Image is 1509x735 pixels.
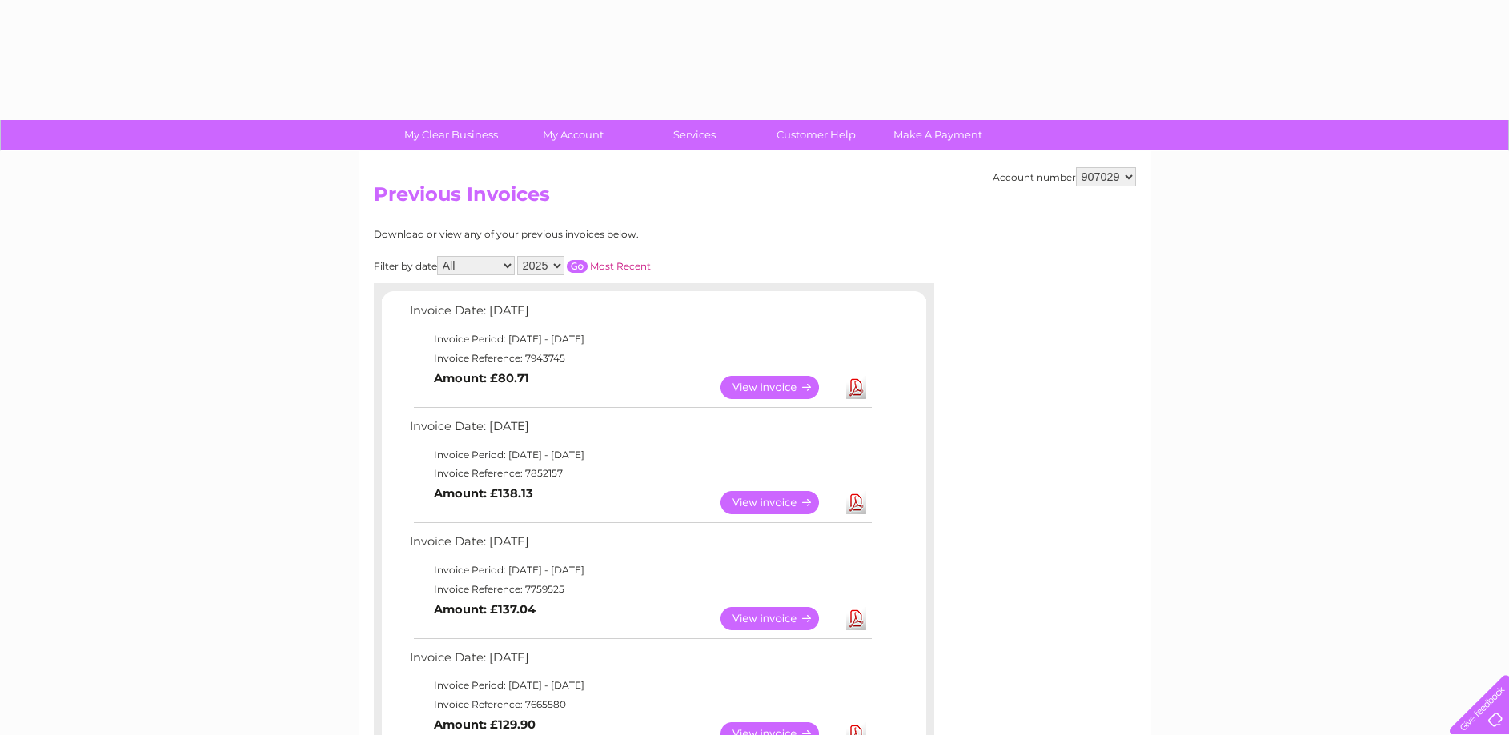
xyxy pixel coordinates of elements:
a: Download [846,607,866,630]
td: Invoice Date: [DATE] [406,531,874,561]
div: Account number [993,167,1136,186]
a: View [720,491,838,514]
h2: Previous Invoices [374,183,1136,214]
a: Services [628,120,761,150]
a: Download [846,491,866,514]
td: Invoice Date: [DATE] [406,416,874,445]
a: View [720,607,838,630]
a: Download [846,376,866,399]
a: My Clear Business [385,120,517,150]
a: Customer Help [750,120,882,150]
b: Amount: £137.04 [434,602,536,617]
b: Amount: £80.71 [434,371,529,385]
a: Most Recent [590,260,651,272]
td: Invoice Reference: 7943745 [406,349,874,368]
div: Download or view any of your previous invoices below. [374,229,794,240]
b: Amount: £129.90 [434,717,536,732]
b: Amount: £138.13 [434,486,533,501]
td: Invoice Reference: 7759525 [406,580,874,599]
td: Invoice Period: [DATE] - [DATE] [406,445,874,465]
td: Invoice Date: [DATE] [406,300,874,330]
td: Invoice Period: [DATE] - [DATE] [406,561,874,580]
td: Invoice Date: [DATE] [406,647,874,677]
td: Invoice Reference: 7665580 [406,695,874,714]
td: Invoice Period: [DATE] - [DATE] [406,330,874,349]
a: View [720,376,838,399]
div: Filter by date [374,256,794,275]
a: Make A Payment [872,120,1004,150]
td: Invoice Reference: 7852157 [406,464,874,483]
td: Invoice Period: [DATE] - [DATE] [406,676,874,695]
a: My Account [507,120,639,150]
